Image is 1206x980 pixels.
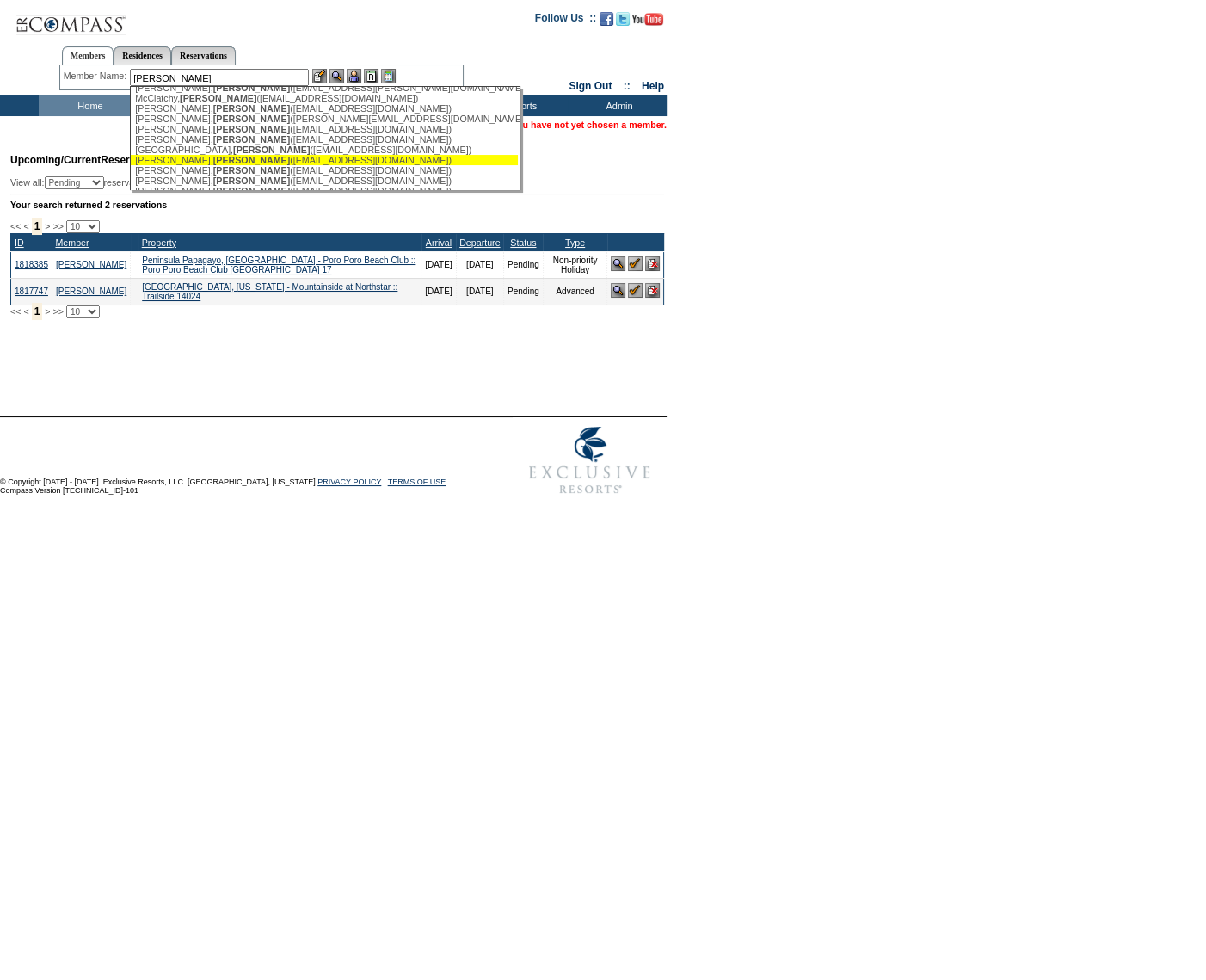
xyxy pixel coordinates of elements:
td: Non-priority Holiday [543,251,607,278]
span: You have not yet chosen a member. [512,120,667,130]
div: Member Name: [64,69,130,83]
span: > [45,221,50,231]
span: [PERSON_NAME] [213,124,290,134]
span: [PERSON_NAME] [213,103,290,114]
a: Type [565,237,585,248]
td: Home [39,95,138,116]
img: View Reservation [611,283,625,298]
a: Become our fan on Facebook [600,17,613,28]
td: [DATE] [456,278,503,305]
div: [PERSON_NAME], ([EMAIL_ADDRESS][DOMAIN_NAME]) [135,103,514,114]
img: Subscribe to our YouTube Channel [632,13,663,26]
span: Reservations [10,154,166,166]
span: >> [52,306,63,317]
div: [PERSON_NAME], ([EMAIL_ADDRESS][DOMAIN_NAME]) [135,165,514,176]
img: Reservations [364,69,378,83]
div: [PERSON_NAME], ([EMAIL_ADDRESS][DOMAIN_NAME]) [135,186,514,196]
div: [PERSON_NAME], ([EMAIL_ADDRESS][DOMAIN_NAME]) [135,124,514,134]
span: << [10,306,21,317]
div: McClatchy, ([EMAIL_ADDRESS][DOMAIN_NAME]) [135,93,514,103]
span: [PERSON_NAME] [213,176,290,186]
div: [PERSON_NAME], ([PERSON_NAME][EMAIL_ADDRESS][DOMAIN_NAME]) [135,114,514,124]
span: [PERSON_NAME] [213,134,290,145]
span: < [23,221,28,231]
a: Status [510,237,536,248]
a: Member [55,237,89,248]
td: Admin [568,95,667,116]
td: Advanced [543,278,607,305]
div: [GEOGRAPHIC_DATA], ([EMAIL_ADDRESS][DOMAIN_NAME]) [135,145,514,155]
a: Subscribe to our YouTube Channel [632,17,663,28]
img: Impersonate [347,69,361,83]
img: View [329,69,344,83]
a: [GEOGRAPHIC_DATA], [US_STATE] - Mountainside at Northstar :: Trailside 14024 [142,282,397,301]
a: [PERSON_NAME] [56,287,126,296]
a: Reservations [171,46,236,65]
div: [PERSON_NAME], ([EMAIL_ADDRESS][DOMAIN_NAME]) [135,176,514,186]
div: View all: reservations owned by: [10,176,437,189]
div: [PERSON_NAME], ([EMAIL_ADDRESS][DOMAIN_NAME]) [135,134,514,145]
span: 1 [32,218,43,235]
span: [PERSON_NAME] [213,114,290,124]
td: [DATE] [421,278,456,305]
img: Cancel Reservation [645,283,660,298]
span: < [23,306,28,317]
a: Sign Out [569,80,612,92]
td: [DATE] [421,251,456,278]
img: Become our fan on Facebook [600,12,613,26]
a: Arrival [426,237,452,248]
span: >> [52,221,63,231]
td: [DATE] [456,251,503,278]
span: [PERSON_NAME] [180,93,256,103]
img: View Reservation [611,256,625,271]
span: [PERSON_NAME] [213,165,290,176]
span: :: [624,80,631,92]
td: Pending [503,251,543,278]
img: Follow us on Twitter [616,12,630,26]
span: [PERSON_NAME] [233,145,310,155]
a: Help [642,80,664,92]
a: 1817747 [15,287,48,296]
img: Confirm Reservation [628,283,643,298]
a: ID [15,237,24,248]
a: [PERSON_NAME] [56,260,126,269]
span: Upcoming/Current [10,154,101,166]
img: Cancel Reservation [645,256,660,271]
span: [PERSON_NAME] [213,186,290,196]
a: Residences [114,46,171,65]
img: Exclusive Resorts [513,417,667,503]
div: [PERSON_NAME], ([EMAIL_ADDRESS][PERSON_NAME][DOMAIN_NAME]) [135,83,514,93]
td: Pending [503,278,543,305]
a: PRIVACY POLICY [317,478,381,486]
span: << [10,221,21,231]
a: TERMS OF USE [388,478,446,486]
a: Peninsula Papagayo, [GEOGRAPHIC_DATA] - Poro Poro Beach Club :: Poro Poro Beach Club [GEOGRAPHIC_... [142,256,415,274]
div: Your search returned 2 reservations [10,200,664,210]
a: Members [62,46,114,65]
a: Follow us on Twitter [616,17,630,28]
img: b_calculator.gif [381,69,396,83]
a: Departure [459,237,500,248]
img: b_edit.gif [312,69,327,83]
span: [PERSON_NAME] [213,83,290,93]
td: Follow Us :: [535,10,596,31]
span: 1 [32,303,43,320]
a: Property [142,237,176,248]
div: [PERSON_NAME], ([EMAIL_ADDRESS][DOMAIN_NAME]) [135,155,514,165]
span: [PERSON_NAME] [213,155,290,165]
a: 1818385 [15,260,48,269]
span: > [45,306,50,317]
img: Confirm Reservation [628,256,643,271]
